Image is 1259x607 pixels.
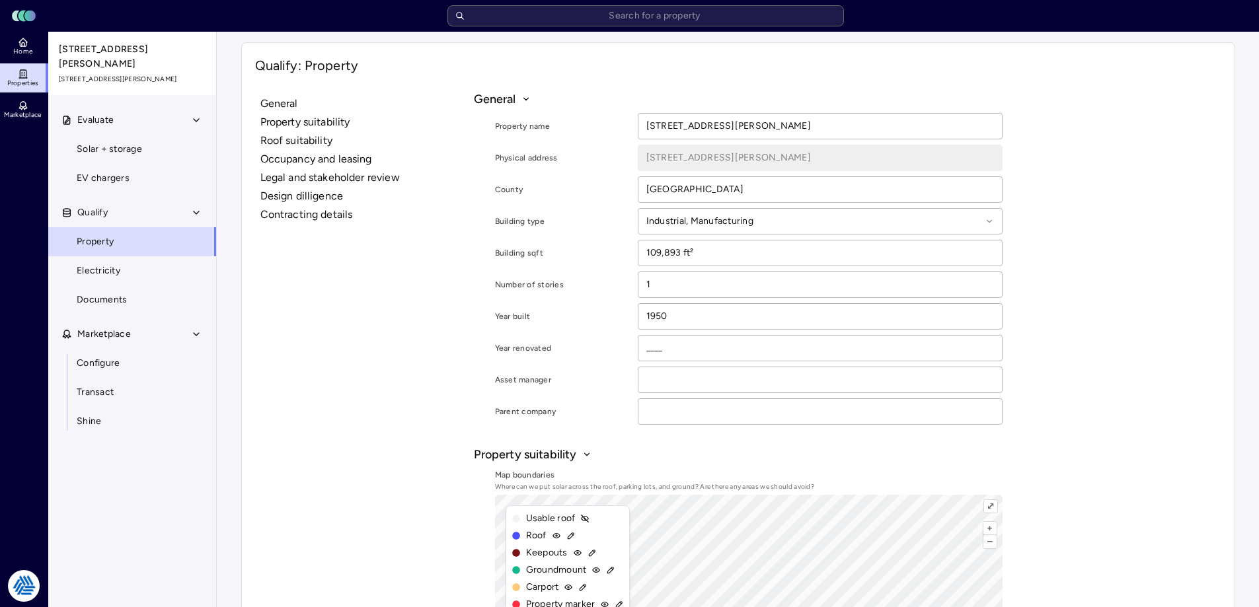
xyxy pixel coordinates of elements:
[983,535,996,548] button: –
[48,198,217,227] button: Qualify
[526,563,587,577] span: Groundmount
[77,414,101,429] span: Shine
[526,528,547,543] span: Roof
[495,482,1003,492] span: Where can we put solar across the roof, parking lots, and ground? Are there any areas we should a...
[495,215,627,228] label: Building type
[260,188,469,204] button: Design dilligence
[48,227,217,256] a: Property
[77,264,120,278] span: Electricity
[48,106,217,135] button: Evaluate
[474,90,1003,108] button: General
[48,378,217,407] a: Transact
[77,205,108,220] span: Qualify
[260,114,469,130] button: Property suitability
[77,327,131,341] span: Marketplace
[77,293,127,307] span: Documents
[260,207,469,223] button: Contracting details
[495,151,627,164] label: Physical address
[447,5,844,26] input: Search for a property
[260,133,469,149] button: Roof suitability
[260,151,469,167] button: Occupancy and leasing
[495,278,627,291] label: Number of stories
[526,511,576,526] span: Usable roof
[526,546,568,560] span: Keepouts
[495,183,627,196] label: County
[495,120,627,133] label: Property name
[48,285,217,314] a: Documents
[495,373,627,386] label: Asset manager
[77,234,114,249] span: Property
[7,79,39,87] span: Properties
[13,48,32,55] span: Home
[260,96,469,112] button: General
[474,90,516,108] span: General
[77,171,130,186] span: EV chargers
[77,113,114,127] span: Evaluate
[526,580,559,594] span: Carport
[260,170,469,186] button: Legal and stakeholder review
[77,385,114,400] span: Transact
[983,522,996,534] button: +
[77,142,142,157] span: Solar + storage
[255,56,1221,75] h1: Qualify: Property
[77,356,120,371] span: Configure
[4,111,41,119] span: Marketplace
[59,74,207,85] span: [STREET_ADDRESS][PERSON_NAME]
[984,500,997,513] button: ⤢
[474,446,577,463] span: Property suitability
[474,446,1003,463] button: Property suitability
[48,135,217,164] a: Solar + storage
[495,246,627,260] label: Building sqft
[495,468,1003,482] label: Map boundaries
[495,310,627,323] label: Year built
[48,164,217,193] a: EV chargers
[495,405,627,418] label: Parent company
[59,42,207,71] span: [STREET_ADDRESS][PERSON_NAME]
[8,570,40,602] img: Tradition Energy
[48,407,217,436] a: Shine
[48,256,217,285] a: Electricity
[48,320,217,349] button: Marketplace
[495,341,627,355] label: Year renovated
[48,349,217,378] a: Configure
